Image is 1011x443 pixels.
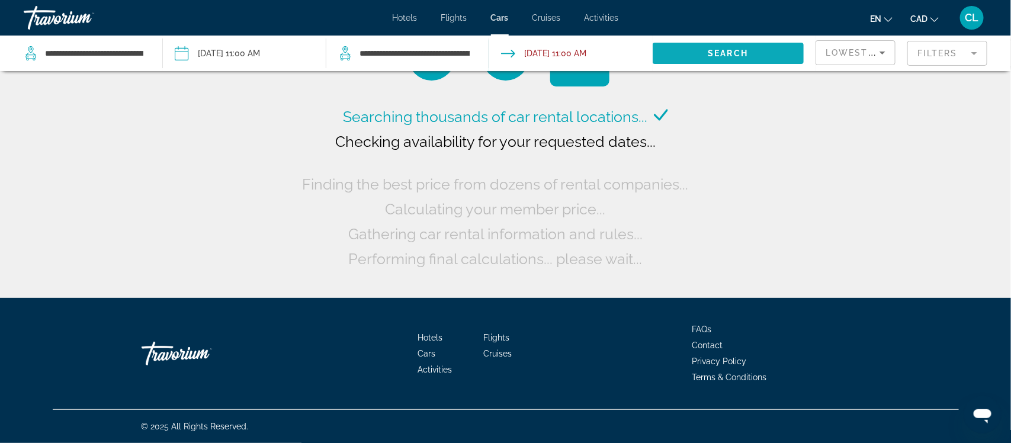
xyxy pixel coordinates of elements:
a: Flights [483,333,509,342]
a: Privacy Policy [692,357,747,366]
span: CL [965,12,979,24]
span: Searching thousands of car rental locations... [344,108,648,126]
button: Change currency [910,10,939,27]
button: Filter [907,40,987,66]
a: Activities [585,13,619,23]
span: Performing final calculations... please wait... [349,250,643,268]
a: Hotels [418,333,442,342]
button: Pickup date: Oct 04, 2025 11:00 AM [175,36,260,71]
a: Cruises [532,13,561,23]
a: FAQs [692,325,712,334]
a: Cruises [483,349,512,358]
span: Search [708,49,748,58]
button: Drop-off date: Oct 11, 2025 11:00 AM [501,36,586,71]
span: en [870,14,881,24]
a: Cars [418,349,435,358]
span: Checking availability for your requested dates... [335,133,656,150]
mat-select: Sort by [826,46,885,60]
button: User Menu [957,5,987,30]
button: Search [653,43,804,64]
a: Contact [692,341,723,350]
span: CAD [910,14,927,24]
button: Change language [870,10,893,27]
span: Calculating your member price... [386,200,606,218]
span: Lowest Price [826,48,901,57]
a: Activities [418,365,452,374]
iframe: Bouton de lancement de la fenêtre de messagerie [964,396,1002,434]
span: © 2025 All Rights Reserved. [142,422,249,431]
span: Finding the best price from dozens of rental companies... [303,175,689,193]
a: Flights [441,13,467,23]
a: Hotels [393,13,418,23]
a: Travorium [142,336,260,371]
a: Travorium [24,2,142,33]
a: Terms & Conditions [692,373,767,382]
a: Cars [491,13,509,23]
span: Gathering car rental information and rules... [348,225,643,243]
